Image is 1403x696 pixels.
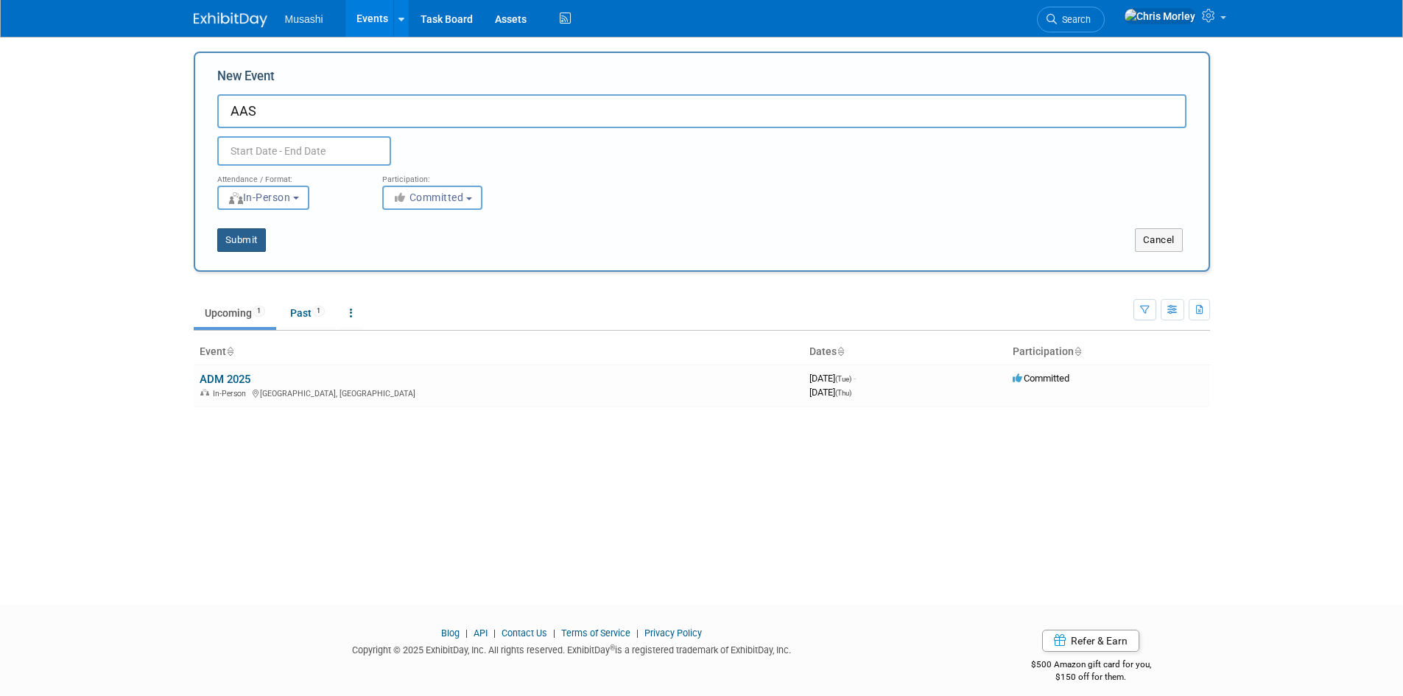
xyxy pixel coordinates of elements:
[610,644,615,652] sup: ®
[837,345,844,357] a: Sort by Start Date
[972,671,1210,683] div: $150 off for them.
[382,186,482,210] button: Committed
[474,628,488,639] a: API
[194,340,804,365] th: Event
[809,373,856,384] span: [DATE]
[253,306,265,317] span: 1
[835,389,851,397] span: (Thu)
[1124,8,1196,24] img: Chris Morley
[462,628,471,639] span: |
[217,94,1186,128] input: Name of Trade Show / Conference
[194,640,951,657] div: Copyright © 2025 ExhibitDay, Inc. All rights reserved. ExhibitDay is a registered trademark of Ex...
[809,387,851,398] span: [DATE]
[633,628,642,639] span: |
[502,628,547,639] a: Contact Us
[1013,373,1069,384] span: Committed
[835,375,851,383] span: (Tue)
[1042,630,1139,652] a: Refer & Earn
[279,299,336,327] a: Past1
[441,628,460,639] a: Blog
[804,340,1007,365] th: Dates
[854,373,856,384] span: -
[217,186,309,210] button: In-Person
[226,345,233,357] a: Sort by Event Name
[1074,345,1081,357] a: Sort by Participation Type
[200,373,250,386] a: ADM 2025
[217,166,360,185] div: Attendance / Format:
[561,628,630,639] a: Terms of Service
[285,13,323,25] span: Musashi
[1057,14,1091,25] span: Search
[382,166,525,185] div: Participation:
[972,649,1210,683] div: $500 Amazon gift card for you,
[549,628,559,639] span: |
[312,306,325,317] span: 1
[194,13,267,27] img: ExhibitDay
[200,387,798,398] div: [GEOGRAPHIC_DATA], [GEOGRAPHIC_DATA]
[217,136,391,166] input: Start Date - End Date
[213,389,250,398] span: In-Person
[1135,228,1183,252] button: Cancel
[393,191,464,203] span: Committed
[490,628,499,639] span: |
[1037,7,1105,32] a: Search
[217,68,275,91] label: New Event
[217,228,266,252] button: Submit
[194,299,276,327] a: Upcoming1
[644,628,702,639] a: Privacy Policy
[1007,340,1210,365] th: Participation
[228,191,291,203] span: In-Person
[200,389,209,396] img: In-Person Event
